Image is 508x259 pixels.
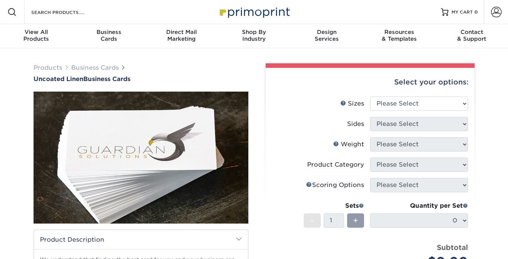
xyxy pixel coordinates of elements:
[145,29,218,35] span: Direct Mail
[34,64,62,71] a: Products
[474,9,478,15] span: 0
[73,29,145,42] div: Cards
[34,75,83,83] span: Uncoated Linen
[218,24,291,48] a: Shop ByIndustry
[304,201,364,210] div: Sets
[370,201,468,210] div: Quantity per Set
[333,140,364,149] div: Weight
[218,29,291,35] span: Shop By
[145,24,218,48] a: Direct MailMarketing
[73,29,145,35] span: Business
[363,29,436,42] div: & Templates
[437,243,468,251] strong: Subtotal
[307,160,364,169] div: Product Category
[340,99,364,108] div: Sizes
[216,4,292,20] img: Primoprint
[363,24,436,48] a: Resources& Templates
[71,64,119,71] a: Business Cards
[451,9,473,15] span: MY CART
[290,29,363,42] div: Services
[306,181,364,190] div: Scoring Options
[363,29,436,35] span: Resources
[435,24,508,48] a: Contact& Support
[34,75,248,83] h1: Business Cards
[34,230,248,249] h2: Product Description
[353,215,358,226] span: +
[435,29,508,42] div: & Support
[435,29,508,35] span: Contact
[290,24,363,48] a: DesignServices
[145,29,218,42] div: Marketing
[218,29,291,42] div: Industry
[347,120,364,129] div: Sides
[311,215,314,226] span: -
[34,75,248,83] a: Uncoated LinenBusiness Cards
[73,24,145,48] a: BusinessCards
[31,8,104,17] input: SEARCH PRODUCTS.....
[290,29,363,35] span: Design
[272,68,468,97] div: Select your options:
